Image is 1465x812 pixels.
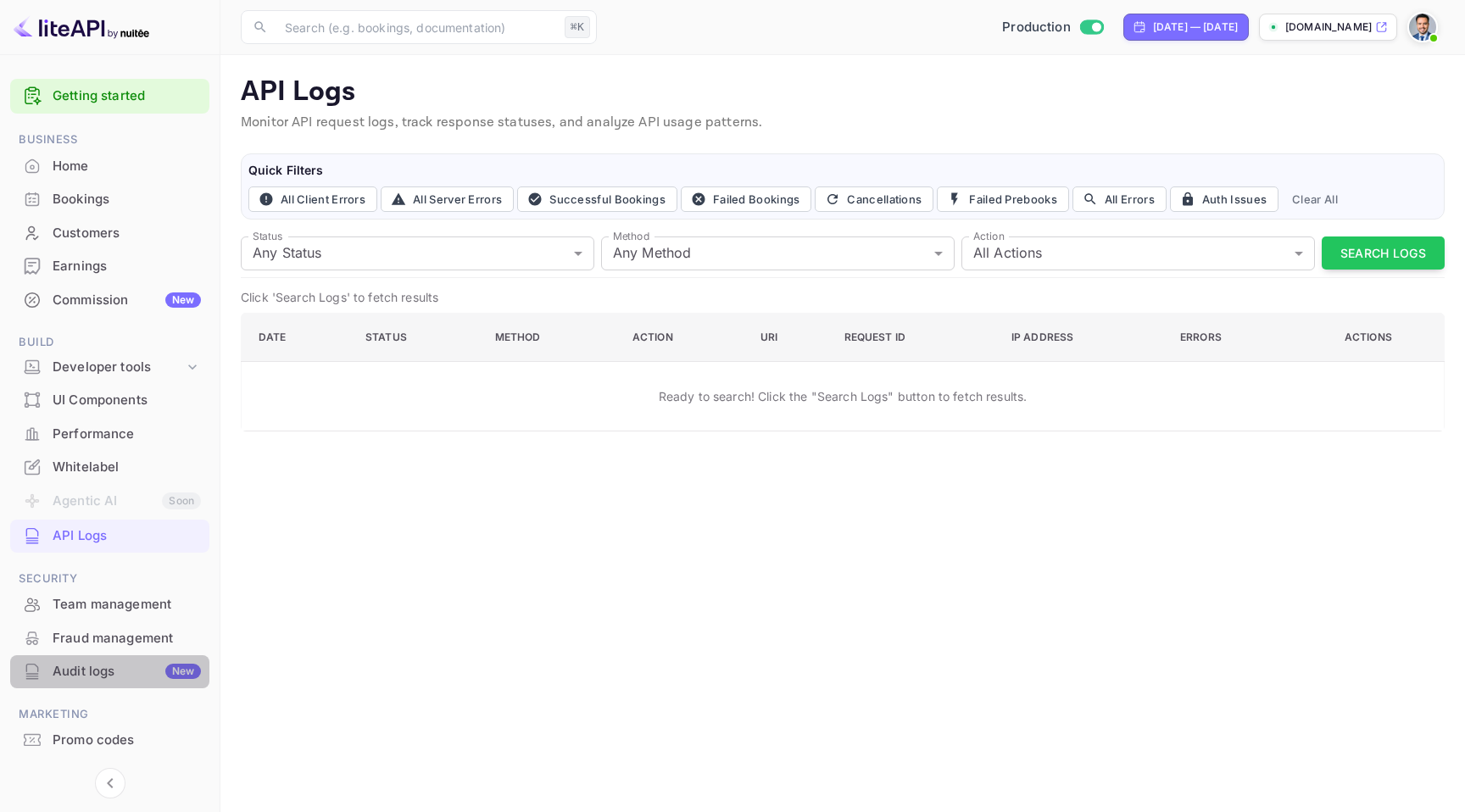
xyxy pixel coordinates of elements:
button: Clear All [1285,186,1345,212]
div: Getting started [10,79,209,114]
div: New [165,664,201,679]
div: Fraud management [53,629,201,648]
div: UI Components [10,384,209,417]
a: Earnings [10,250,209,281]
div: Earnings [10,250,209,283]
th: Method [482,313,619,361]
img: LiteAPI logo [14,14,149,41]
div: Performance [10,418,209,451]
a: Home [10,150,209,181]
div: CommissionNew [10,284,209,317]
div: Promo codes [53,731,201,750]
p: Monitor API request logs, track response statuses, and analyze API usage patterns. [241,113,1445,133]
div: Promo codes [10,724,209,757]
a: Getting started [53,86,201,106]
a: Bookings [10,183,209,214]
div: Switch to Sandbox mode [995,18,1110,37]
div: API Logs [10,520,209,553]
a: Audit logsNew [10,655,209,687]
span: Marketing [10,705,209,724]
div: Bookings [53,190,201,209]
div: Customers [53,224,201,243]
div: Developer tools [10,353,209,382]
div: Developer tools [53,358,184,377]
a: Promo codes [10,724,209,755]
div: Any Status [241,236,594,270]
th: Actions [1296,313,1445,361]
p: Ready to search! Click the "Search Logs" button to fetch results. [659,387,1028,405]
th: Errors [1167,313,1296,361]
label: Status [253,229,282,243]
a: Performance [10,418,209,449]
button: Failed Prebooks [937,186,1069,212]
span: Build [10,333,209,352]
div: ⌘K [565,16,590,38]
th: Action [619,313,747,361]
div: Audit logs [53,662,201,681]
div: Audit logsNew [10,655,209,688]
div: Customers [10,217,209,250]
input: Search (e.g. bookings, documentation) [275,10,558,44]
a: CommissionNew [10,284,209,315]
button: Successful Bookings [517,186,677,212]
button: Failed Bookings [681,186,812,212]
div: UI Components [53,391,201,410]
th: Date [242,313,353,361]
div: API Logs [53,526,201,546]
div: [DATE] — [DATE] [1153,19,1238,35]
button: Search Logs [1322,236,1445,270]
p: API Logs [241,75,1445,109]
div: Performance [53,425,201,444]
div: New [165,292,201,308]
p: Click 'Search Logs' to fetch results [241,288,1445,306]
div: Any Method [601,236,955,270]
h6: Quick Filters [248,161,1437,180]
p: [DOMAIN_NAME] [1285,19,1372,35]
div: Home [10,150,209,183]
th: Request ID [831,313,998,361]
a: Team management [10,588,209,620]
button: Collapse navigation [95,768,125,798]
div: Team management [53,595,201,615]
div: Home [53,157,201,176]
div: Bookings [10,183,209,216]
button: All Client Errors [248,186,377,212]
div: All Actions [961,236,1315,270]
span: Business [10,131,209,149]
a: Customers [10,217,209,248]
img: Santiago Moran Labat [1409,14,1436,41]
a: UI Components [10,384,209,415]
div: Whitelabel [53,458,201,477]
div: Earnings [53,257,201,276]
button: Cancellations [815,186,933,212]
button: All Errors [1072,186,1167,212]
th: IP Address [998,313,1167,361]
button: Auth Issues [1170,186,1278,212]
label: Method [613,229,649,243]
div: Whitelabel [10,451,209,484]
th: URI [747,313,831,361]
label: Action [973,229,1005,243]
div: Fraud management [10,622,209,655]
span: Security [10,570,209,588]
button: All Server Errors [381,186,514,212]
a: Whitelabel [10,451,209,482]
a: API Logs [10,520,209,551]
th: Status [352,313,482,361]
div: Commission [53,291,201,310]
div: Team management [10,588,209,621]
span: Production [1002,18,1071,37]
a: Fraud management [10,622,209,653]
